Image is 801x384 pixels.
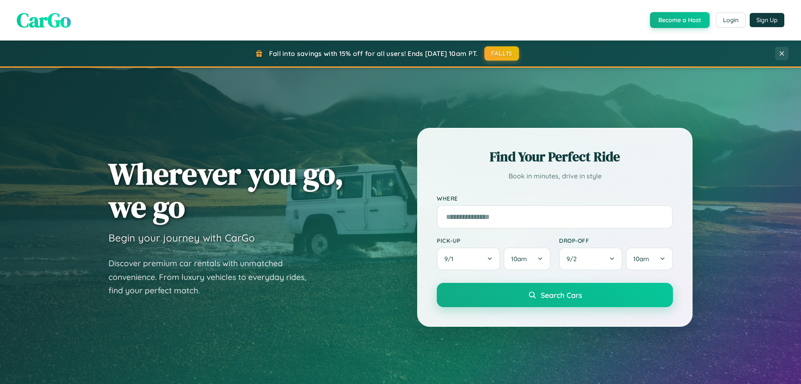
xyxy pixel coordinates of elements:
[444,255,458,263] span: 9 / 1
[633,255,649,263] span: 10am
[269,49,478,58] span: Fall into savings with 15% off for all users! Ends [DATE] 10am PT.
[108,257,317,298] p: Discover premium car rentals with unmatched convenience. From luxury vehicles to everyday rides, ...
[17,6,71,34] span: CarGo
[437,247,500,270] button: 9/1
[437,283,673,307] button: Search Cars
[750,13,784,27] button: Sign Up
[437,237,551,244] label: Pick-up
[559,247,622,270] button: 9/2
[626,247,673,270] button: 10am
[437,170,673,182] p: Book in minutes, drive in style
[650,12,710,28] button: Become a Host
[437,195,673,202] label: Where
[108,157,344,223] h1: Wherever you go, we go
[504,247,551,270] button: 10am
[541,290,582,300] span: Search Cars
[567,255,581,263] span: 9 / 2
[108,231,255,244] h3: Begin your journey with CarGo
[716,13,746,28] button: Login
[437,147,673,166] h2: Find Your Perfect Ride
[559,237,673,244] label: Drop-off
[511,255,527,263] span: 10am
[484,46,519,61] button: FALL15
